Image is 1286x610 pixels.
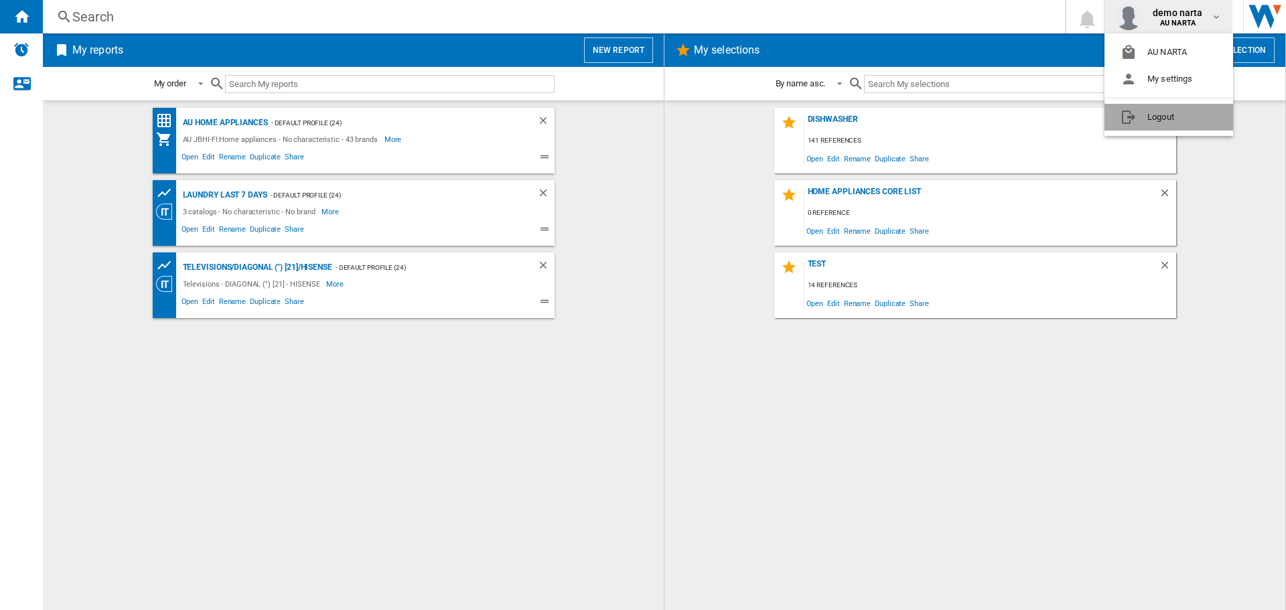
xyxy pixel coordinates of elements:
[1104,66,1233,92] button: My settings
[1104,104,1233,131] button: Logout
[1104,39,1233,66] button: AU NARTA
